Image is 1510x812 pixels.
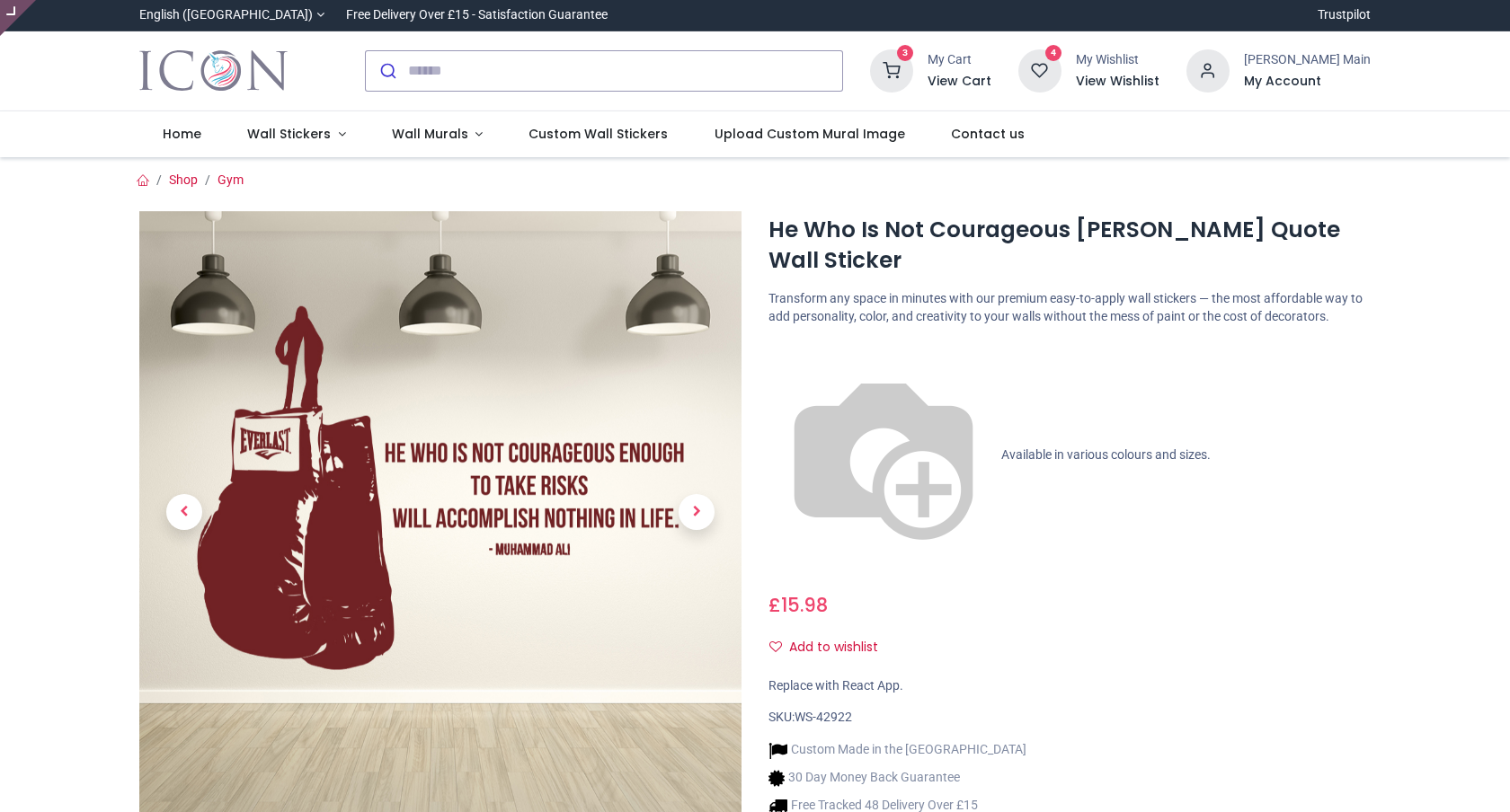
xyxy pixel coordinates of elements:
span: Wall Murals [392,125,468,143]
h1: He Who Is Not Courageous [PERSON_NAME] Quote Wall Sticker [768,215,1371,277]
span: Upload Custom Mural Image [715,125,905,143]
span: Home [163,125,201,143]
a: View Cart [928,73,991,91]
div: SKU: [768,709,1371,727]
a: View Wishlist [1076,73,1159,91]
img: Icon Wall Stickers [139,46,288,96]
li: Custom Made in the [GEOGRAPHIC_DATA] [768,741,1026,760]
div: My Wishlist [1076,51,1159,69]
img: color-wheel.png [768,340,999,570]
span: Wall Stickers [247,125,331,143]
div: Free Delivery Over £15 - Satisfaction Guarantee [346,6,608,24]
a: Trustpilot [1318,6,1371,24]
p: Transform any space in minutes with our premium easy-to-apply wall stickers — the most affordable... [768,290,1371,325]
a: 3 [870,62,913,76]
span: Next [679,494,715,530]
div: My Cart [928,51,991,69]
button: Add to wishlistAdd to wishlist [768,632,893,663]
button: Submit [366,51,408,91]
a: Gym [218,172,244,187]
a: Logo of Icon Wall Stickers [139,46,288,96]
span: Contact us [951,125,1025,143]
span: Custom Wall Stickers [528,125,668,143]
a: Previous [139,301,229,722]
span: £ [768,592,828,618]
span: Previous [166,494,202,530]
a: My Account [1244,73,1371,91]
span: 15.98 [781,592,828,618]
li: 30 Day Money Back Guarantee [768,769,1026,788]
a: Wall Murals [369,111,506,158]
i: Add to wishlist [769,640,782,653]
span: WS-42922 [795,710,852,724]
sup: 4 [1045,45,1062,62]
a: 4 [1018,62,1061,76]
sup: 3 [897,45,914,62]
span: Available in various colours and sizes. [1001,446,1211,461]
a: Next [652,301,742,722]
a: English ([GEOGRAPHIC_DATA]) [139,6,324,24]
div: Replace with React App. [768,677,1371,695]
a: Wall Stickers [224,111,369,158]
div: [PERSON_NAME] Main [1244,51,1371,69]
a: Shop [169,172,198,187]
